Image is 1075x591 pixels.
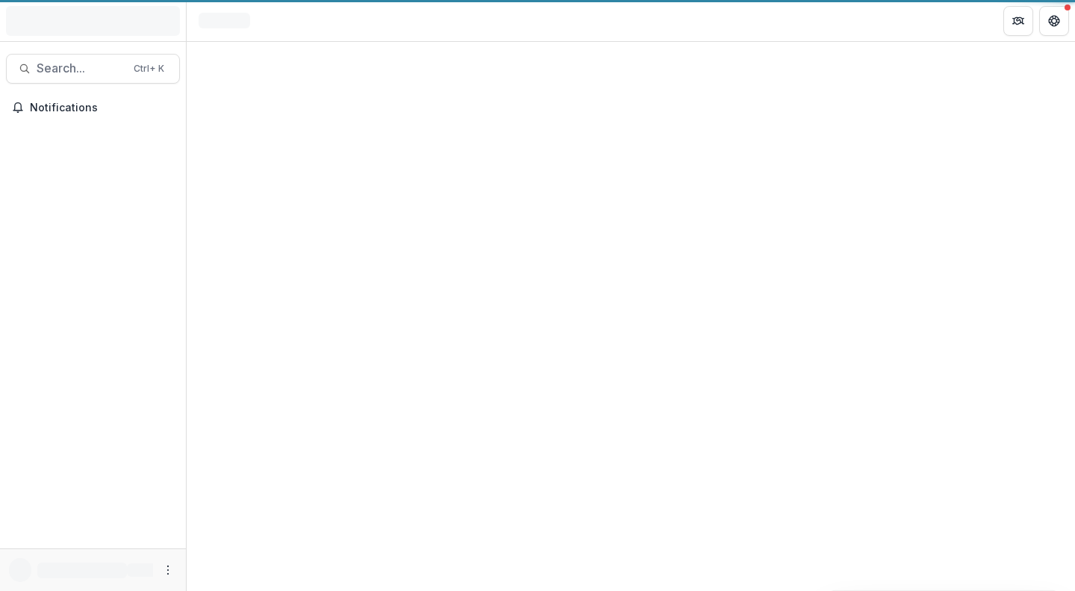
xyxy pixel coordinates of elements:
button: Search... [6,54,180,84]
span: Search... [37,61,125,75]
button: Get Help [1039,6,1069,36]
div: Ctrl + K [131,61,167,77]
button: More [159,561,177,579]
button: Partners [1003,6,1033,36]
button: Notifications [6,96,180,120]
span: Notifications [30,102,174,114]
nav: breadcrumb [193,10,256,31]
